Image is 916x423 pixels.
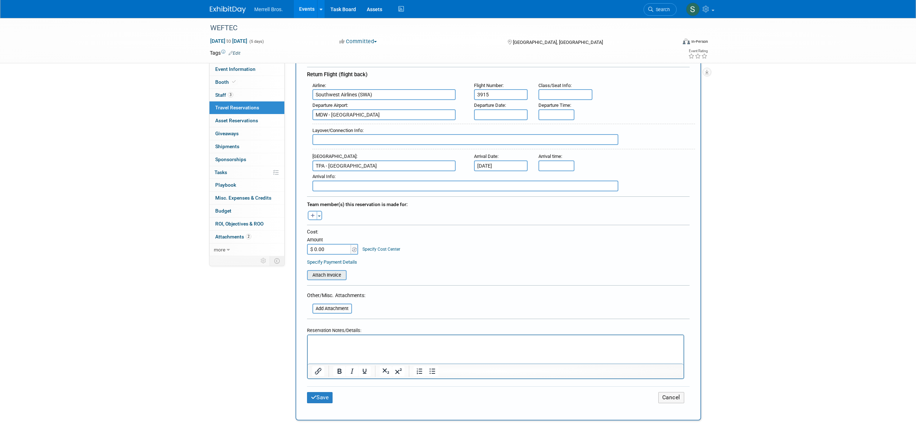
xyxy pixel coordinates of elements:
[209,179,284,191] a: Playbook
[658,392,684,403] button: Cancel
[257,256,270,265] td: Personalize Event Tab Strip
[307,198,690,209] div: Team member(s) this reservation is made for:
[209,166,284,179] a: Tasks
[691,39,708,44] div: In-Person
[538,103,571,108] small: :
[209,153,284,166] a: Sponsorships
[307,392,333,403] button: Save
[312,366,324,376] button: Insert/edit link
[209,63,284,76] a: Event Information
[513,40,603,45] span: [GEOGRAPHIC_DATA], [GEOGRAPHIC_DATA]
[346,366,358,376] button: Italic
[249,39,264,44] span: (5 days)
[209,218,284,230] a: ROI, Objectives & ROO
[683,38,690,44] img: Format-Inperson.png
[538,83,572,88] small: :
[474,103,505,108] span: Departure Date
[312,174,335,179] small: :
[414,366,426,376] button: Numbered list
[215,169,227,175] span: Tasks
[254,6,283,12] span: Merrell Bros.
[209,127,284,140] a: Giveaways
[228,92,233,97] span: 3
[538,103,570,108] span: Departure Time
[209,101,284,114] a: Travel Reservations
[210,6,246,13] img: ExhibitDay
[215,221,263,227] span: ROI, Objectives & ROO
[215,208,231,214] span: Budget
[312,128,364,133] small: :
[307,228,690,235] div: Cost:
[215,118,258,123] span: Asset Reservations
[215,66,256,72] span: Event Information
[209,205,284,217] a: Budget
[312,103,347,108] span: Departure Airport
[362,247,400,252] a: Specify Cost Center
[209,244,284,256] a: more
[538,154,561,159] span: Arrival time
[307,292,365,301] div: Other/Misc. Attachments:
[209,89,284,101] a: Staff3
[209,114,284,127] a: Asset Reservations
[474,154,498,159] small: :
[307,324,684,335] div: Reservation Notes/Details:
[209,140,284,153] a: Shipments
[358,366,371,376] button: Underline
[312,83,325,88] span: Airline
[215,79,237,85] span: Booth
[474,154,497,159] span: Arrival Date
[392,366,405,376] button: Superscript
[215,195,271,201] span: Misc. Expenses & Credits
[538,83,570,88] span: Class/Seat Info
[634,37,708,48] div: Event Format
[225,38,232,44] span: to
[215,144,239,149] span: Shipments
[209,231,284,243] a: Attachments2
[215,182,236,188] span: Playbook
[215,92,233,98] span: Staff
[214,247,225,253] span: more
[686,3,700,16] img: Shannon Kennedy
[208,22,666,35] div: WEFTEC
[538,154,562,159] small: :
[333,366,346,376] button: Bold
[215,156,246,162] span: Sponsorships
[312,154,357,159] small: :
[307,259,357,265] a: Specify Payment Details
[210,38,248,44] span: [DATE] [DATE]
[307,237,359,244] div: Amount
[644,3,677,16] a: Search
[209,76,284,88] a: Booth
[209,192,284,204] a: Misc. Expenses & Credits
[229,51,240,56] a: Edit
[474,83,502,88] span: Flight Number
[246,234,251,239] span: 2
[210,49,240,56] td: Tags
[308,335,683,364] iframe: Rich Text Area
[215,234,251,240] span: Attachments
[474,83,504,88] small: :
[688,49,708,53] div: Event Rating
[215,131,239,136] span: Giveaways
[426,366,438,376] button: Bullet list
[312,128,362,133] span: Layover/Connection Info
[474,103,506,108] small: :
[312,154,356,159] span: [GEOGRAPHIC_DATA]
[215,105,259,110] span: Travel Reservations
[312,174,334,179] span: Arrival Info
[337,38,380,45] button: Committed
[270,256,284,265] td: Toggle Event Tabs
[312,103,348,108] small: :
[380,366,392,376] button: Subscript
[312,83,326,88] small: :
[653,7,670,12] span: Search
[307,71,367,78] span: Return Flight (flight back)
[232,80,236,84] i: Booth reservation complete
